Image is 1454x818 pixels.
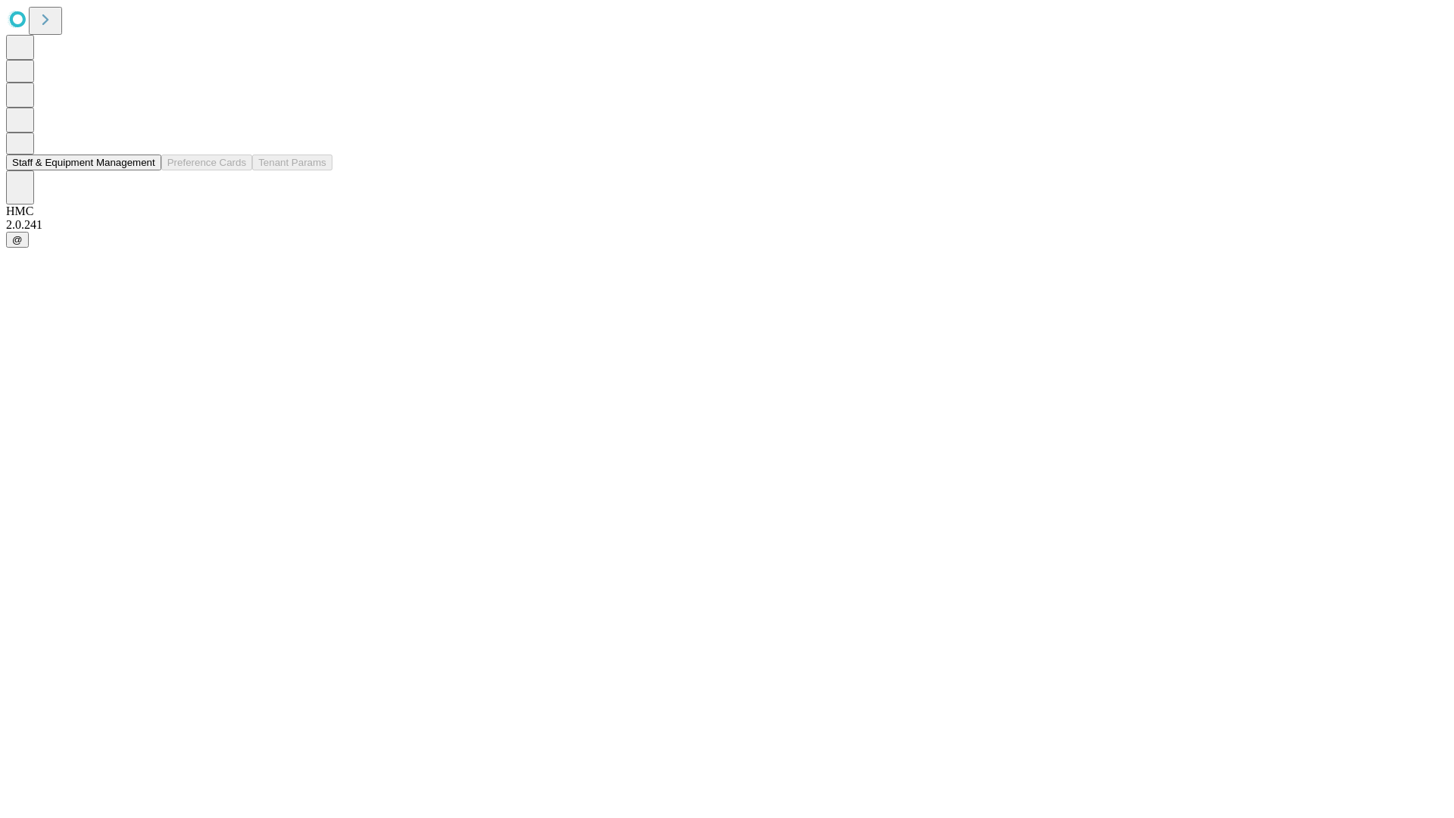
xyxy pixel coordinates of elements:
[6,155,161,170] button: Staff & Equipment Management
[6,204,1448,218] div: HMC
[252,155,332,170] button: Tenant Params
[161,155,252,170] button: Preference Cards
[6,218,1448,232] div: 2.0.241
[12,234,23,245] span: @
[6,232,29,248] button: @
